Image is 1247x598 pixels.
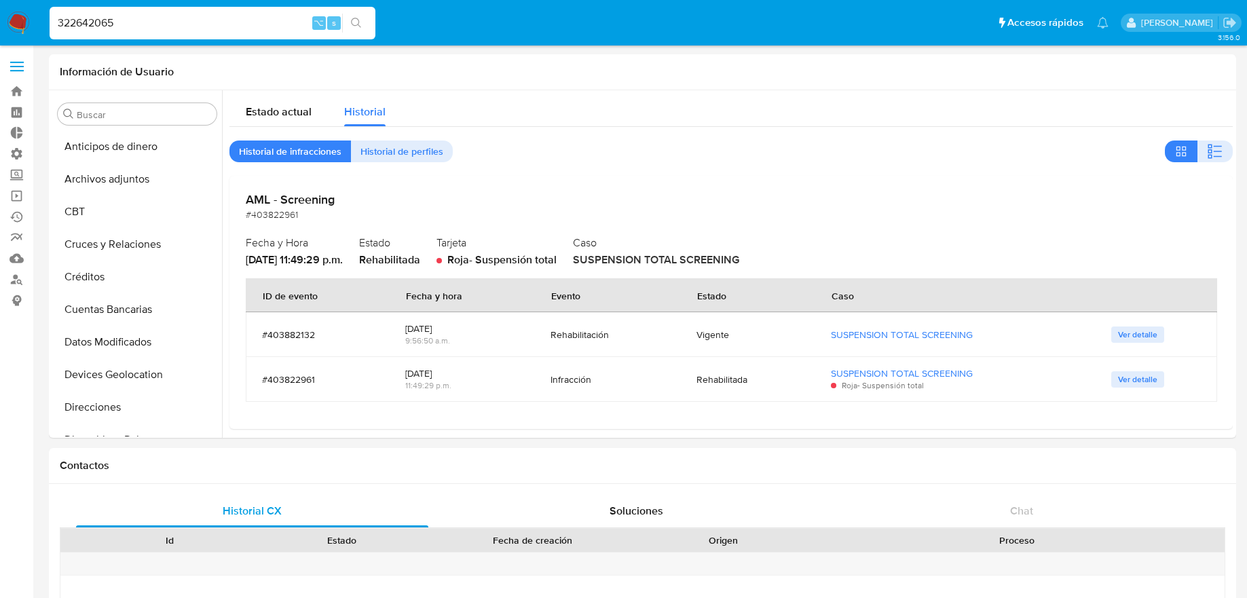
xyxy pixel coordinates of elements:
[223,503,282,519] span: Historial CX
[332,16,336,29] span: s
[52,195,222,228] button: CBT
[314,16,324,29] span: ⌥
[52,293,222,326] button: Cuentas Bancarias
[52,130,222,163] button: Anticipos de dinero
[52,261,222,293] button: Créditos
[1010,503,1033,519] span: Chat
[342,14,370,33] button: search-icon
[52,358,222,391] button: Devices Geolocation
[52,163,222,195] button: Archivos adjuntos
[265,534,418,547] div: Estado
[437,534,628,547] div: Fecha de creación
[60,459,1225,472] h1: Contactos
[52,326,222,358] button: Datos Modificados
[60,65,174,79] h1: Información de Usuario
[63,109,74,119] button: Buscar
[1097,17,1109,29] a: Notificaciones
[52,424,222,456] button: Dispositivos Point
[1223,16,1237,30] a: Salir
[819,534,1215,547] div: Proceso
[50,14,375,32] input: Buscar usuario o caso...
[1007,16,1083,30] span: Accesos rápidos
[94,534,246,547] div: Id
[610,503,663,519] span: Soluciones
[52,228,222,261] button: Cruces y Relaciones
[52,391,222,424] button: Direcciones
[1141,16,1218,29] p: eric.malcangi@mercadolibre.com
[77,109,211,121] input: Buscar
[647,534,800,547] div: Origen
